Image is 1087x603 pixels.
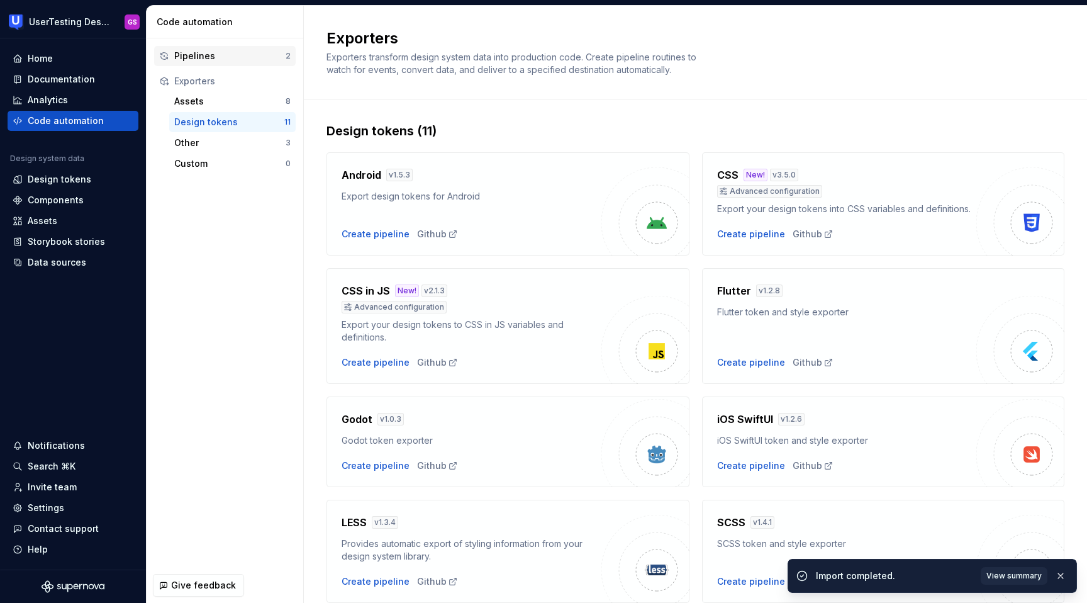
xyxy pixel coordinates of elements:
[8,539,138,560] button: Help
[28,522,99,535] div: Contact support
[342,575,410,588] button: Create pipeline
[8,436,138,456] button: Notifications
[816,570,973,582] div: Import completed.
[8,232,138,252] a: Storybook stories
[793,356,833,369] a: Github
[169,112,296,132] button: Design tokens11
[342,412,372,427] h4: Godot
[128,17,137,27] div: GS
[342,283,390,298] h4: CSS in JS
[717,515,745,530] h4: SCSS
[793,228,833,240] a: Github
[717,356,785,369] button: Create pipeline
[326,28,1049,48] h2: Exporters
[28,94,68,106] div: Analytics
[8,69,138,89] a: Documentation
[153,574,244,597] button: Give feedback
[417,575,458,588] a: Github
[342,190,601,203] div: Export design tokens for Android
[157,16,298,28] div: Code automation
[28,52,53,65] div: Home
[342,434,601,447] div: Godot token exporter
[717,283,751,298] h4: Flutter
[169,91,296,111] button: Assets8
[286,96,291,106] div: 8
[342,538,601,563] div: Provides automatic export of styling information from your design system library.
[386,169,413,181] div: v 1.5.3
[8,48,138,69] a: Home
[778,413,805,425] div: v 1.2.6
[29,16,109,28] div: UserTesting Design System
[342,515,367,530] h4: LESS
[395,285,419,297] div: New!
[417,228,458,240] a: Github
[717,306,977,318] div: Flutter token and style exporter
[342,356,410,369] button: Create pipeline
[342,167,381,183] h4: Android
[284,117,291,127] div: 11
[342,228,410,240] button: Create pipeline
[8,477,138,497] a: Invite team
[8,456,138,476] button: Search ⌘K
[286,51,291,61] div: 2
[756,285,783,297] div: v 1.2.8
[28,235,105,248] div: Storybook stories
[28,256,86,269] div: Data sources
[8,90,138,110] a: Analytics
[717,538,977,550] div: SCSS token and style exporter
[342,301,447,313] div: Advanced configuration
[169,133,296,153] button: Other3
[417,356,458,369] a: Github
[28,481,77,493] div: Invite team
[9,14,24,30] img: 41adf70f-fc1c-4662-8e2d-d2ab9c673b1b.png
[286,138,291,148] div: 3
[8,190,138,210] a: Components
[417,459,458,472] div: Github
[8,519,138,539] button: Contact support
[8,252,138,273] a: Data sources
[326,52,699,75] span: Exporters transform design system data into production code. Create pipeline routines to watch fo...
[174,157,286,170] div: Custom
[28,73,95,86] div: Documentation
[28,439,85,452] div: Notifications
[174,75,291,87] div: Exporters
[3,8,143,35] button: UserTesting Design SystemGS
[28,543,48,556] div: Help
[28,194,84,206] div: Components
[28,502,64,514] div: Settings
[717,575,785,588] button: Create pipeline
[10,154,84,164] div: Design system data
[421,285,447,297] div: v 2.1.3
[986,571,1042,581] span: View summary
[717,167,739,183] h4: CSS
[8,211,138,231] a: Assets
[8,169,138,189] a: Design tokens
[154,46,296,66] button: Pipelines2
[377,413,404,425] div: v 1.0.3
[717,228,785,240] button: Create pipeline
[28,115,104,127] div: Code automation
[372,516,398,529] div: v 1.3.4
[28,215,57,227] div: Assets
[981,567,1047,585] button: View summary
[717,459,785,472] button: Create pipeline
[42,580,104,593] svg: Supernova Logo
[717,203,977,215] div: Export your design tokens into CSS variables and definitions.
[8,111,138,131] a: Code automation
[169,154,296,174] button: Custom0
[717,434,977,447] div: iOS SwiftUI token and style exporter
